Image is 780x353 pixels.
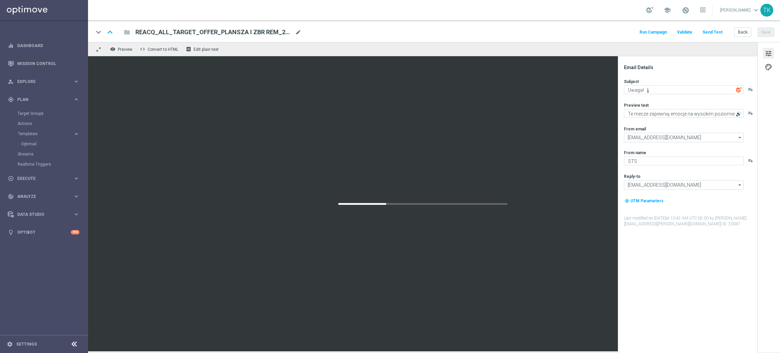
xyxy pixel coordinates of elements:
[110,46,115,52] i: remove_red_eye
[701,28,723,37] button: Send Test
[18,111,70,116] a: Target Groups
[8,193,73,200] div: Analyze
[7,230,80,235] button: lightbulb Optibot +10
[73,193,80,200] i: keyboard_arrow_right
[18,132,73,136] div: Templates
[765,63,772,71] span: palette
[71,230,80,234] div: +10
[17,223,71,241] a: Optibot
[18,162,70,167] a: Realtime Triggers
[186,46,191,52] i: receipt
[624,174,641,179] label: Reply-to
[73,96,80,103] i: keyboard_arrow_right
[737,133,743,142] i: arrow_drop_down
[8,211,73,217] div: Data Studio
[7,79,80,84] button: person_search Explore keyboard_arrow_right
[736,87,742,93] img: optiGenie.svg
[624,180,744,190] input: Select
[7,97,80,102] button: gps_fixed Plan keyboard_arrow_right
[17,98,73,102] span: Plan
[18,129,87,149] div: Templates
[118,47,132,52] span: Preview
[625,199,629,203] i: my_location
[18,121,70,126] a: Actions
[21,139,87,149] div: Optimail
[748,87,753,92] button: playlist_add
[624,79,639,84] label: Subject
[7,341,13,347] i: settings
[748,158,753,163] button: playlist_add
[17,194,73,199] span: Analyze
[8,229,14,235] i: lightbulb
[73,131,80,137] i: keyboard_arrow_right
[18,131,80,137] button: Templates keyboard_arrow_right
[18,159,87,169] div: Realtime Triggers
[758,27,774,37] button: Save
[765,49,772,58] span: tune
[624,64,757,70] div: Email Details
[7,176,80,181] button: play_circle_outline Execute keyboard_arrow_right
[748,110,753,116] button: playlist_add
[763,61,774,72] button: palette
[148,47,178,52] span: Convert to HTML
[108,45,135,54] button: remove_red_eye Preview
[721,222,740,226] span: | ID: 20067
[8,175,14,182] i: play_circle_outline
[73,78,80,85] i: keyboard_arrow_right
[8,193,14,200] i: track_changes
[17,80,73,84] span: Explore
[17,55,80,72] a: Mission Control
[676,28,693,37] button: Validate
[8,97,14,103] i: gps_fixed
[7,43,80,48] button: equalizer Dashboard
[624,197,664,205] button: my_location UTM Parameters
[630,199,664,203] span: UTM Parameters
[7,194,80,199] button: track_changes Analyze keyboard_arrow_right
[17,37,80,55] a: Dashboard
[7,212,80,217] button: Data Studio keyboard_arrow_right
[73,211,80,217] i: keyboard_arrow_right
[140,46,145,52] span: code
[18,132,66,136] span: Templates
[105,27,115,37] i: keyboard_arrow_up
[135,28,292,36] span: REACQ_ALL_TARGET_OFFER_PLANSZA I ZBR REM_220825(1)
[8,79,14,85] i: person_search
[763,48,774,59] button: tune
[8,55,80,72] div: Mission Control
[664,6,671,14] span: school
[8,175,73,182] div: Execute
[17,212,73,216] span: Data Studio
[8,43,14,49] i: equalizer
[18,149,87,159] div: Streams
[624,103,649,108] label: Preview text
[18,108,87,119] div: Target Groups
[677,30,692,35] span: Validate
[638,28,668,37] button: Run Campaign
[624,150,646,155] label: From name
[18,119,87,129] div: Actions
[18,151,70,157] a: Streams
[7,61,80,66] button: Mission Control
[752,6,760,14] span: keyboard_arrow_down
[194,47,219,52] span: Edit plain text
[8,37,80,55] div: Dashboard
[138,45,181,54] button: code Convert to HTML
[624,215,757,227] label: Last modified on [DATE] at 10:42 AM UTC-02:00 by [PERSON_NAME][EMAIL_ADDRESS][PERSON_NAME][DOMAIN...
[734,27,751,37] button: Back
[8,97,73,103] div: Plan
[17,176,73,181] span: Execute
[184,45,222,54] button: receipt Edit plain text
[719,5,760,15] a: [PERSON_NAME]keyboard_arrow_down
